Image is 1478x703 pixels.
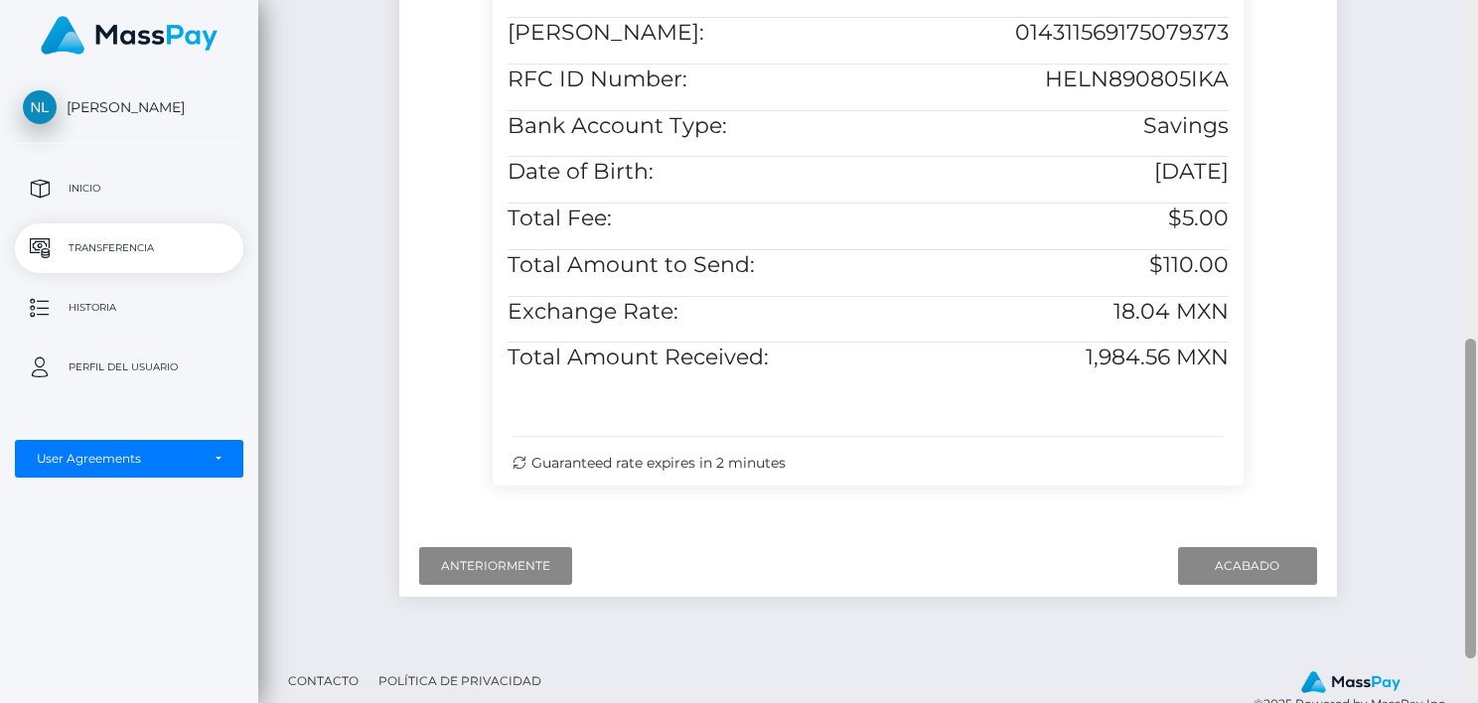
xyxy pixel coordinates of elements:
a: Perfil del usuario [15,343,243,392]
h5: Bank Account Type: [508,111,853,142]
button: User Agreements [15,440,243,478]
h5: Date of Birth: [508,157,853,188]
a: Contacto [280,665,367,696]
p: Perfil del usuario [23,352,235,382]
div: Guaranteed rate expires in 2 minutes [513,453,1224,474]
img: MassPay [1301,671,1401,693]
a: Política de privacidad [370,665,549,696]
h5: 1,984.56 MXN [883,343,1229,373]
div: User Agreements [37,451,200,467]
h5: Total Amount to Send: [508,250,853,281]
h5: HELN890805IKA [883,65,1229,95]
h5: Total Amount Received: [508,343,853,373]
h5: [DATE] [883,157,1229,188]
h5: Exchange Rate: [508,297,853,328]
h5: $110.00 [883,250,1229,281]
h5: $5.00 [883,204,1229,234]
h5: 18.04 MXN [883,297,1229,328]
a: Inicio [15,164,243,213]
a: Transferencia [15,223,243,273]
h5: 014311569175079373 [883,18,1229,49]
p: Historia [23,293,235,323]
p: Inicio [23,174,235,204]
a: Historia [15,283,243,333]
input: Acabado [1178,547,1317,585]
span: [PERSON_NAME] [15,98,243,116]
input: Anteriormente [419,547,572,585]
h5: Savings [883,111,1229,142]
h5: RFC ID Number: [508,65,853,95]
p: Transferencia [23,233,235,263]
h5: [PERSON_NAME]: [508,18,853,49]
h5: Total Fee: [508,204,853,234]
img: MassPay [41,16,218,55]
